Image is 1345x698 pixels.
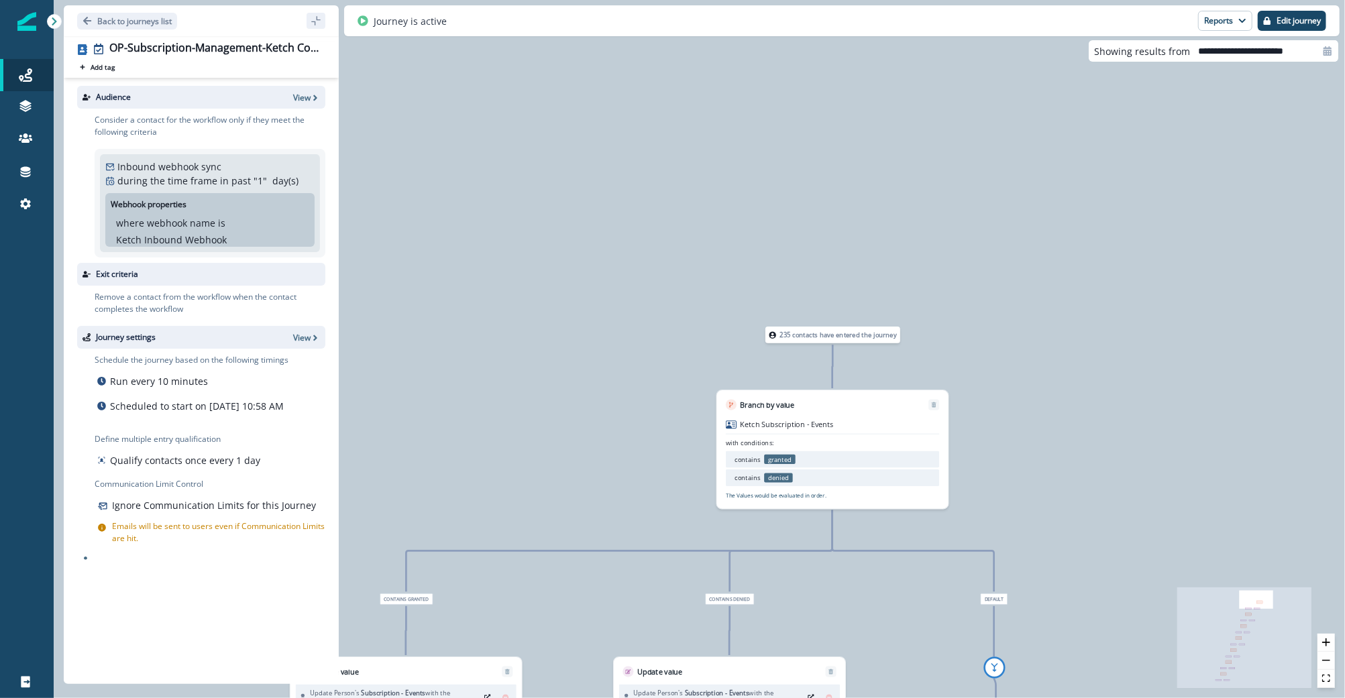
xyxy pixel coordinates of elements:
p: Communication Limit Control [95,478,325,490]
div: Default [907,593,1081,605]
div: 235 contacts have entered the journey [746,327,920,343]
p: Edit journey [1277,16,1321,25]
p: in past [220,174,251,188]
p: Back to journeys list [97,15,172,27]
p: View [293,332,311,343]
span: Default [981,593,1008,605]
p: Ignore Communication Limits for this Journey [112,498,316,512]
button: Add tag [77,62,117,72]
p: Audience [96,91,131,103]
div: Branch by valueRemoveKetch Subscription - Eventswith conditions:contains grantedcontains deniedTh... [716,390,949,509]
p: Consider a contact for the workflow only if they meet the following criteria [95,114,325,138]
p: Schedule the journey based on the following timings [95,354,288,366]
button: Go back [77,13,177,30]
p: " 1 " [254,174,267,188]
g: Edge from 34684a7b-dbf7-4441-8df3-8f580c162afb to node-edge-label8a2aefdc-4e6b-4272-b066-bd30017b... [730,510,832,591]
p: Qualify contacts once every 1 day [110,453,260,467]
p: granted [764,455,796,464]
div: OP-Subscription-Management-Ketch Contact Journey [109,42,320,56]
p: Showing results from [1094,44,1190,58]
button: fit view [1317,670,1335,688]
button: View [293,92,320,103]
p: Branch by value [741,400,795,410]
button: Reports [1198,11,1252,31]
span: Subscription - Events [685,689,749,697]
p: Exit criteria [96,268,138,280]
button: sidebar collapse toggle [307,13,325,29]
g: Edge from 34684a7b-dbf7-4441-8df3-8f580c162afb to node-edge-label7e8a81ed-438f-487e-a2ec-13e2e77c... [832,510,994,591]
button: add-goto [983,656,1005,678]
p: Scheduled to start on [DATE] 10:58 AM [110,399,284,413]
p: Webhook properties [111,198,186,211]
p: Inbound webhook sync [117,160,221,174]
p: Add tag [91,63,115,71]
g: Edge from node-edge-label8a2aefdc-4e6b-4272-b066-bd30017bac8e to e502511c-5d74-43c7-95ca-0ce64baf... [729,606,730,655]
g: Edge from node-dl-count to 34684a7b-dbf7-4441-8df3-8f580c162afb [832,345,833,388]
p: Define multiple entry qualification [95,433,263,445]
button: View [293,332,320,343]
p: Remove a contact from the workflow when the contact completes the workflow [95,291,325,315]
p: where webhook name [116,216,215,230]
g: Edge from 34684a7b-dbf7-4441-8df3-8f580c162afb to node-edge-labeleb0610ba-ed23-4e49-87ea-a9f1a10e... [406,510,832,591]
p: with conditions: [726,438,774,447]
p: The Values would be evaluated in order. [726,491,826,500]
p: Ketch Inbound Webhook [116,233,227,247]
p: is [218,216,225,230]
p: Emails will be sent to users even if Communication Limits are hit. [112,520,325,544]
p: View [293,92,311,103]
p: denied [764,473,793,483]
img: Inflection [17,12,36,31]
p: day(s) [272,174,299,188]
div: contains denied [643,593,816,605]
p: Journey is active [374,14,447,28]
span: contains granted [380,593,433,605]
p: Update value [314,666,359,677]
p: Ketch Subscription - Events [741,419,834,430]
p: Update value [637,666,682,677]
button: Edit journey [1258,11,1326,31]
div: contains granted [319,593,493,605]
p: 235 contacts have entered the journey [780,330,897,339]
div: add-gotoremove-goto-linkremove-goto [938,656,1051,678]
button: zoom out [1317,652,1335,670]
button: zoom in [1317,634,1335,652]
span: contains denied [706,593,755,605]
p: Journey settings [96,331,156,343]
p: contains [735,455,760,464]
p: Run every 10 minutes [110,374,208,388]
p: during the time frame [117,174,217,188]
span: Subscription - Events [361,689,425,697]
p: contains [735,473,760,483]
